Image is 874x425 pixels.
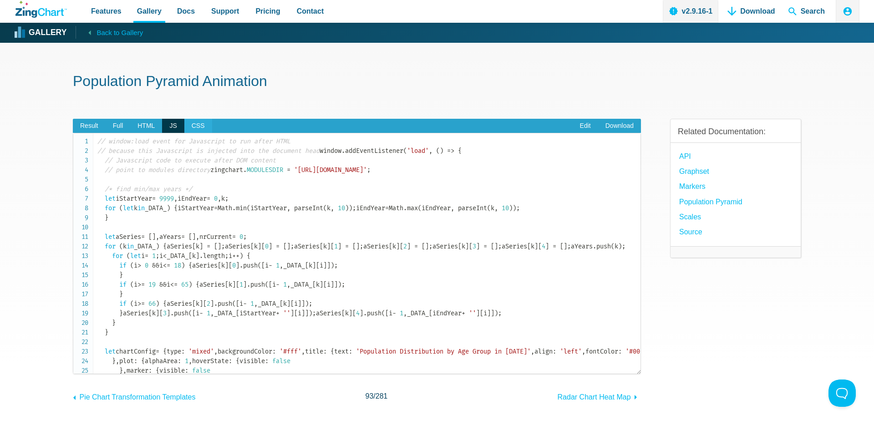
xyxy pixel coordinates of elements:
span: ( [418,204,422,212]
span: = [345,243,349,250]
span: [ [352,243,356,250]
span: { [458,147,462,155]
span: ; [352,204,356,212]
span: ( [130,262,134,269]
span: [ [236,309,239,317]
span: [ [290,300,294,308]
span: push [250,281,265,288]
a: source [679,226,702,238]
span: Result [73,119,106,133]
span: ] [305,309,309,317]
span: ] [476,309,480,317]
span: . [593,243,596,250]
span: [ [491,243,494,250]
span: , [451,204,454,212]
span: = [207,243,210,250]
span: > [137,262,141,269]
span: ( [247,204,250,212]
span: ] [360,309,363,317]
span: [ [458,243,462,250]
span: ( [436,147,440,155]
span: ; [225,195,229,202]
span: let [123,204,134,212]
a: ZingChart Logo. Click to return to the homepage [15,1,67,18]
span: Radar Chart Heat Map [558,393,631,401]
span: [ [422,243,425,250]
span: = [553,243,556,250]
span: = [414,243,418,250]
span: ] [356,243,360,250]
span: parseInt [294,204,323,212]
span: ] [320,281,323,288]
span: ] [192,233,196,241]
span: ; [334,262,338,269]
span: ] [487,309,491,317]
span: ) [309,309,312,317]
span: ] [298,300,301,308]
span: Pricing [255,5,280,17]
span: [ [250,243,254,250]
span: 1 [250,300,254,308]
span: ; [156,252,159,260]
span: [ [560,243,564,250]
span: '' [283,309,290,317]
span: if [119,281,127,288]
span: , [156,233,159,241]
span: } [105,214,108,222]
span: = [276,243,279,250]
span: [ [269,281,272,288]
span: [ [294,309,298,317]
a: API [679,150,691,162]
span: ] [290,309,294,317]
span: = [152,195,156,202]
span: 2 [207,300,210,308]
span: ] [494,243,498,250]
span: ) [181,262,185,269]
span: [ [229,262,232,269]
span: >= [137,281,145,288]
span: { [174,204,178,212]
span: ; [225,252,229,260]
iframe: Toggle Customer Support [828,379,856,407]
span: - [243,300,247,308]
span: HTML [130,119,162,133]
a: Graphset [679,165,709,177]
span: [ [305,262,309,269]
span: - [392,309,396,317]
span: - [199,309,203,317]
span: 19 [148,281,156,288]
span: if [119,262,127,269]
span: ] [196,252,199,260]
span: Features [91,5,122,17]
span: JS [162,119,184,133]
span: // Javascript code to execute after DOM content [105,157,276,164]
span: ; [221,243,225,250]
span: + [462,309,465,317]
span: 1 [207,309,210,317]
span: ) [167,204,170,212]
span: . [214,300,218,308]
span: Full [106,119,131,133]
span: ] [338,243,341,250]
span: ( [119,204,123,212]
a: Gallery [15,26,66,40]
span: ) [618,243,622,250]
span: in [127,243,134,250]
span: 10 [338,204,345,212]
span: 10 [502,204,509,212]
span: ] [301,300,305,308]
span: ] [199,300,203,308]
span: ) [440,147,443,155]
span: [ [538,243,542,250]
span: = [207,195,210,202]
span: [ [527,243,531,250]
span: ; [290,243,294,250]
span: [ [159,309,163,317]
span: ] [167,309,170,317]
span: 18 [174,262,181,269]
h3: Related Documentation: [678,126,793,137]
span: [ [316,262,320,269]
span: min [236,204,247,212]
span: ] [491,309,494,317]
span: [ [320,243,323,250]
